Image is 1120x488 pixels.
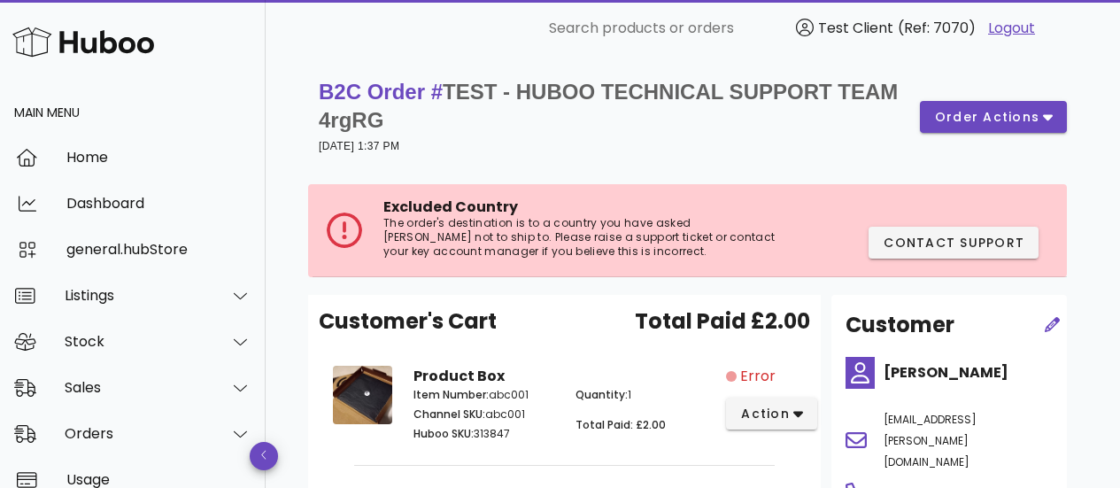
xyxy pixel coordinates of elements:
[413,387,553,403] p: abc001
[884,362,1053,383] h4: [PERSON_NAME]
[818,18,893,38] span: Test Client
[383,197,518,217] span: Excluded Country
[575,387,628,402] span: Quantity:
[934,108,1040,127] span: order actions
[319,80,898,132] span: TEST - HUBOO TECHNICAL SUPPORT TEAM 4rgRG
[869,227,1039,259] button: Contact Support
[66,241,251,258] div: general.hubStore
[65,425,209,442] div: Orders
[883,234,1024,252] span: Contact Support
[740,366,776,387] span: Error
[333,366,392,424] img: Product Image
[319,140,399,152] small: [DATE] 1:37 PM
[383,216,782,259] p: The order's destination is to a country you have asked [PERSON_NAME] not to ship to. Please raise...
[575,387,715,403] p: 1
[898,18,976,38] span: (Ref: 7070)
[988,18,1035,39] a: Logout
[66,471,251,488] div: Usage
[66,195,251,212] div: Dashboard
[413,407,485,422] span: Channel SKU:
[920,101,1067,133] button: order actions
[65,287,209,304] div: Listings
[740,405,790,423] span: action
[635,306,810,337] span: Total Paid £2.00
[846,309,954,341] h2: Customer
[413,387,489,402] span: Item Number:
[12,23,154,61] img: Huboo Logo
[413,407,553,422] p: abc001
[319,306,497,337] span: Customer's Cart
[66,149,251,166] div: Home
[65,333,209,350] div: Stock
[575,417,666,432] span: Total Paid: £2.00
[413,366,505,386] strong: Product Box
[884,412,977,469] span: [EMAIL_ADDRESS][PERSON_NAME][DOMAIN_NAME]
[726,398,817,430] button: action
[65,379,209,396] div: Sales
[319,80,898,132] strong: B2C Order #
[413,426,553,442] p: 313847
[413,426,474,441] span: Huboo SKU:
